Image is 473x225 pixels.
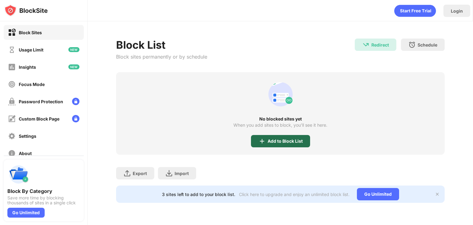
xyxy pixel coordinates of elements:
[266,80,295,109] div: animation
[116,54,207,60] div: Block sites permanently or by schedule
[7,188,80,194] div: Block By Category
[175,171,189,176] div: Import
[19,99,63,104] div: Password Protection
[357,188,399,200] div: Go Unlimited
[451,8,463,14] div: Login
[133,171,147,176] div: Export
[72,98,79,105] img: lock-menu.svg
[19,64,36,70] div: Insights
[19,30,42,35] div: Block Sites
[239,192,350,197] div: Click here to upgrade and enjoy an unlimited block list.
[19,116,59,121] div: Custom Block Page
[394,5,436,17] div: animation
[8,115,16,123] img: customize-block-page-off.svg
[7,163,30,186] img: push-categories.svg
[8,63,16,71] img: insights-off.svg
[116,39,207,51] div: Block List
[68,47,79,52] img: new-icon.svg
[19,151,32,156] div: About
[435,192,440,197] img: x-button.svg
[68,64,79,69] img: new-icon.svg
[233,123,327,128] div: When you add sites to block, you’ll see it here.
[7,208,45,218] div: Go Unlimited
[8,98,16,105] img: password-protection-off.svg
[19,47,43,52] div: Usage Limit
[8,149,16,157] img: about-off.svg
[8,29,16,36] img: block-on.svg
[7,195,80,205] div: Save more time by blocking thousands of sites in a single click
[4,4,48,17] img: logo-blocksite.svg
[8,132,16,140] img: settings-off.svg
[8,46,16,54] img: time-usage-off.svg
[162,192,235,197] div: 3 sites left to add to your block list.
[418,42,437,47] div: Schedule
[371,42,389,47] div: Redirect
[72,115,79,122] img: lock-menu.svg
[268,139,303,144] div: Add to Block List
[116,117,445,121] div: No blocked sites yet
[19,133,36,139] div: Settings
[8,80,16,88] img: focus-off.svg
[19,82,45,87] div: Focus Mode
